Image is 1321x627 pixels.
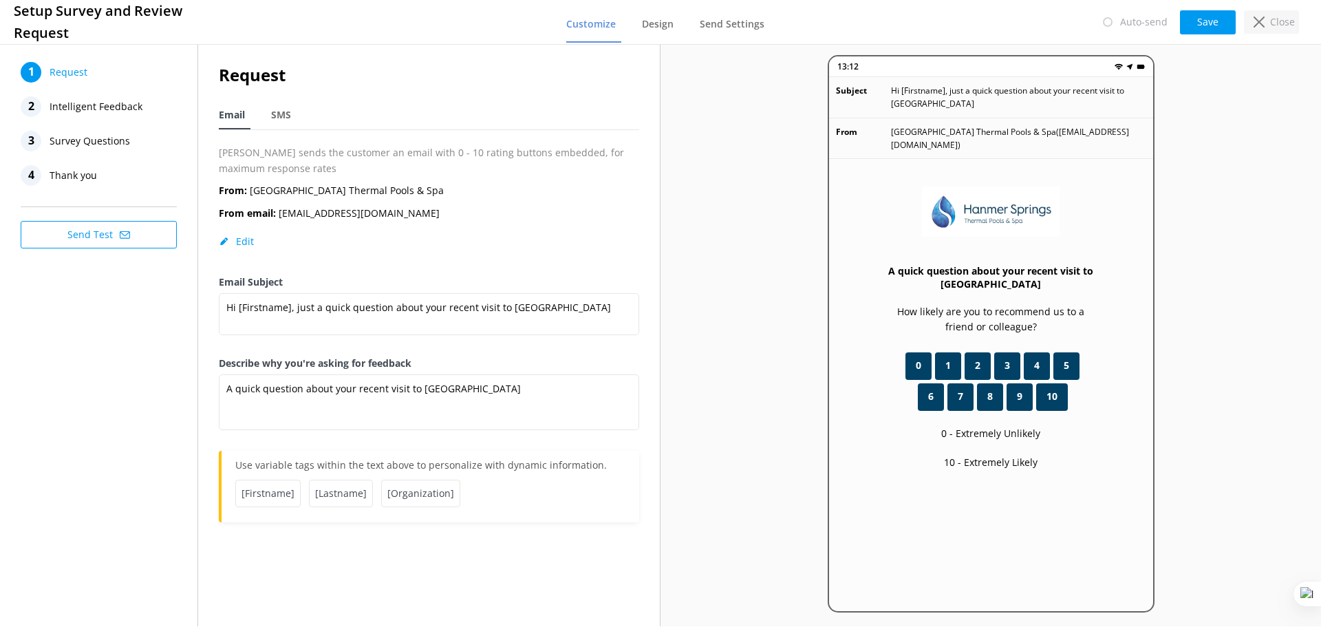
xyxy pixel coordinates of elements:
[1126,63,1134,71] img: near-me.png
[235,480,301,507] span: [Firstname]
[837,60,859,73] p: 13:12
[219,356,639,371] label: Describe why you're asking for feedback
[916,358,921,373] span: 0
[219,62,639,88] h2: Request
[958,389,963,404] span: 7
[922,187,1060,237] img: 92-1630535668.jpg
[381,480,460,507] span: [Organization]
[219,145,639,176] p: [PERSON_NAME] sends the customer an email with 0 - 10 rating buttons embedded, for maximum respon...
[1064,358,1069,373] span: 5
[50,96,142,117] span: Intelligent Feedback
[219,108,245,122] span: Email
[1137,63,1145,71] img: battery.png
[219,374,639,430] textarea: A quick question about your recent visit to [GEOGRAPHIC_DATA]
[235,458,625,480] p: Use variable tags within the text above to personalize with dynamic information.
[219,184,247,197] b: From:
[928,389,934,404] span: 6
[941,426,1040,441] p: 0 - Extremely Unlikely
[975,358,980,373] span: 2
[1034,358,1040,373] span: 4
[700,17,764,31] span: Send Settings
[50,62,87,83] span: Request
[21,131,41,151] div: 3
[1180,10,1236,34] button: Save
[891,84,1146,110] p: Hi [Firstname], just a quick question about your recent visit to [GEOGRAPHIC_DATA]
[566,17,616,31] span: Customize
[309,480,373,507] span: [Lastname]
[944,455,1038,470] p: 10 - Extremely Likely
[219,206,440,221] p: [EMAIL_ADDRESS][DOMAIN_NAME]
[271,108,291,122] span: SMS
[50,165,97,186] span: Thank you
[219,275,639,290] label: Email Subject
[1046,389,1057,404] span: 10
[21,96,41,117] div: 2
[21,62,41,83] div: 1
[891,125,1146,151] p: [GEOGRAPHIC_DATA] Thermal Pools & Spa ( [EMAIL_ADDRESS][DOMAIN_NAME] )
[1005,358,1010,373] span: 3
[945,358,951,373] span: 1
[1017,389,1022,404] span: 9
[1115,63,1123,71] img: wifi.png
[642,17,674,31] span: Design
[21,221,177,248] button: Send Test
[50,131,130,151] span: Survey Questions
[219,293,639,335] textarea: Hi [Firstname], just a quick question about your recent visit to [GEOGRAPHIC_DATA]
[1120,14,1168,30] p: Auto-send
[1270,14,1295,30] p: Close
[884,304,1098,335] p: How likely are you to recommend us to a friend or colleague?
[836,125,891,151] p: From
[219,206,276,220] b: From email:
[836,84,891,110] p: Subject
[884,264,1098,290] h3: A quick question about your recent visit to [GEOGRAPHIC_DATA]
[219,183,444,198] p: [GEOGRAPHIC_DATA] Thermal Pools & Spa
[21,165,41,186] div: 4
[987,389,993,404] span: 8
[219,235,254,248] button: Edit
